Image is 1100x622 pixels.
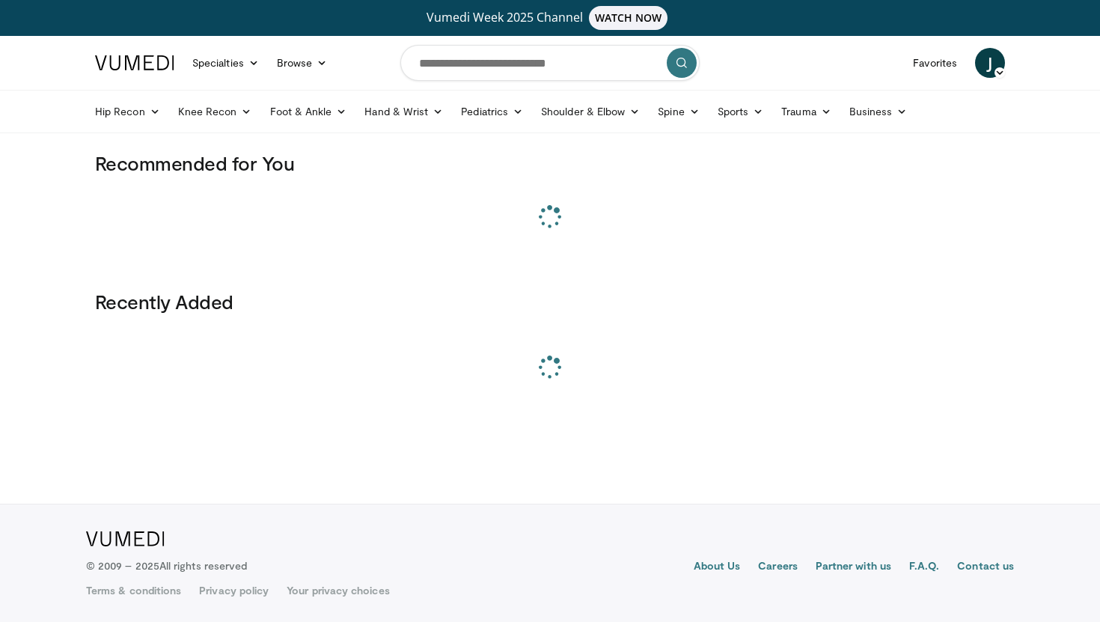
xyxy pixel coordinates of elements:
p: © 2009 – 2025 [86,558,247,573]
img: VuMedi Logo [86,531,165,546]
a: Spine [649,97,708,126]
a: Sports [709,97,773,126]
a: Terms & conditions [86,583,181,598]
a: Favorites [904,48,966,78]
a: About Us [694,558,741,576]
input: Search topics, interventions [400,45,700,81]
h3: Recently Added [95,290,1005,314]
a: Contact us [957,558,1014,576]
a: Foot & Ankle [261,97,356,126]
a: F.A.Q. [909,558,939,576]
a: Trauma [772,97,840,126]
span: WATCH NOW [589,6,668,30]
a: Specialties [183,48,268,78]
a: Business [840,97,917,126]
a: J [975,48,1005,78]
a: Vumedi Week 2025 ChannelWATCH NOW [97,6,1003,30]
span: All rights reserved [159,559,247,572]
a: Browse [268,48,337,78]
a: Knee Recon [169,97,261,126]
a: Privacy policy [199,583,269,598]
h3: Recommended for You [95,151,1005,175]
img: VuMedi Logo [95,55,174,70]
a: Hip Recon [86,97,169,126]
a: Pediatrics [452,97,532,126]
a: Your privacy choices [287,583,389,598]
a: Shoulder & Elbow [532,97,649,126]
a: Hand & Wrist [355,97,452,126]
a: Careers [758,558,798,576]
a: Partner with us [816,558,891,576]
